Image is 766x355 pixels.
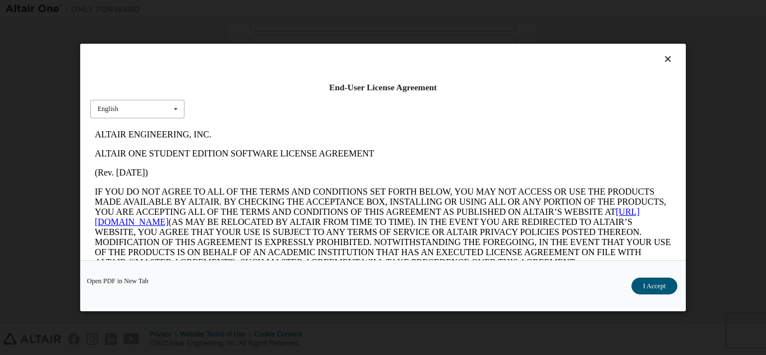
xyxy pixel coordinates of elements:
[4,151,581,192] p: This Altair One Student Edition Software License Agreement (“Agreement”) is between Altair Engine...
[90,82,676,93] div: End-User License Agreement
[631,278,677,294] button: I Accept
[98,105,118,112] div: English
[4,62,581,142] p: IF YOU DO NOT AGREE TO ALL OF THE TERMS AND CONDITIONS SET FORTH BELOW, YOU MAY NOT ACCESS OR USE...
[87,278,149,284] a: Open PDF in New Tab
[4,82,550,102] a: [URL][DOMAIN_NAME]
[4,43,581,53] p: (Rev. [DATE])
[4,4,581,15] p: ALTAIR ENGINEERING, INC.
[4,24,581,34] p: ALTAIR ONE STUDENT EDITION SOFTWARE LICENSE AGREEMENT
